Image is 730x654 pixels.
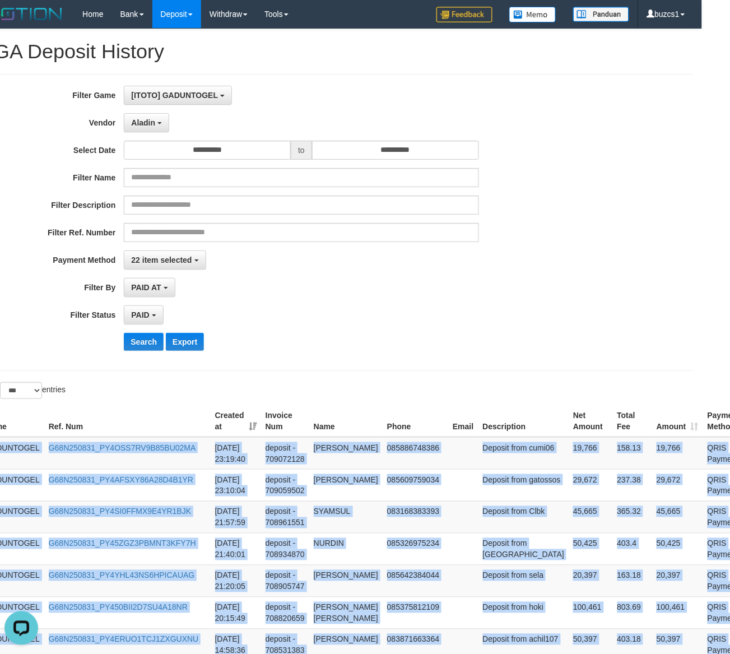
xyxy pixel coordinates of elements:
[613,437,652,470] td: 158.13
[613,533,652,565] td: 403.4
[211,501,261,533] td: [DATE] 21:57:59
[478,469,569,501] td: Deposit from gatossos
[569,533,612,565] td: 50,425
[478,565,569,597] td: Deposit from sela
[261,565,309,597] td: deposit - 708905747
[261,405,309,437] th: Invoice Num
[49,475,193,484] a: G68N250831_PY4AFSXY86A28D4B1YR
[124,305,163,324] button: PAID
[166,333,204,351] button: Export
[478,405,569,437] th: Description
[652,437,703,470] td: 19,766
[478,597,569,629] td: Deposit from hoki
[478,501,569,533] td: Deposit from Clbk
[569,469,612,501] td: 29,672
[652,597,703,629] td: 100,461
[211,597,261,629] td: [DATE] 20:15:49
[261,533,309,565] td: deposit - 708934870
[569,437,612,470] td: 19,766
[44,405,211,437] th: Ref. Num
[478,533,569,565] td: Deposit from [GEOGRAPHIC_DATA]
[652,501,703,533] td: 45,665
[309,597,383,629] td: [PERSON_NAME] [PERSON_NAME]
[309,469,383,501] td: [PERSON_NAME]
[569,501,612,533] td: 45,665
[509,7,556,22] img: Button%20Memo.svg
[261,597,309,629] td: deposit - 708820659
[613,501,652,533] td: 365.32
[131,91,218,100] span: [ITOTO] GADUNTOGEL
[4,4,38,38] button: Open LiveChat chat widget
[383,533,448,565] td: 085326975234
[124,278,175,297] button: PAID AT
[383,437,448,470] td: 085886748386
[309,437,383,470] td: [PERSON_NAME]
[49,443,196,452] a: G68N250831_PY4OSS7RV9B85BU02MA
[478,437,569,470] td: Deposit from cumi06
[261,501,309,533] td: deposit - 708961551
[448,405,478,437] th: Email
[211,533,261,565] td: [DATE] 21:40:01
[383,469,448,501] td: 085609759034
[383,597,448,629] td: 085375812109
[569,405,612,437] th: Net Amount
[383,565,448,597] td: 085642384044
[49,635,199,644] a: G68N250831_PY4ERUO1TCJ1ZXGUXNU
[613,597,652,629] td: 803.69
[124,251,206,270] button: 22 item selected
[291,141,312,160] span: to
[49,507,191,516] a: G68N250831_PY4SI0FFMX9E4YR1BJK
[383,501,448,533] td: 083168383393
[261,469,309,501] td: deposit - 709059502
[131,256,192,265] span: 22 item selected
[131,310,149,319] span: PAID
[211,405,261,437] th: Created at: activate to sort column ascending
[131,118,155,127] span: Aladin
[309,565,383,597] td: [PERSON_NAME]
[436,7,492,22] img: Feedback.jpg
[613,469,652,501] td: 237.38
[573,7,629,22] img: panduan.png
[261,437,309,470] td: deposit - 709072128
[124,113,169,132] button: Aladin
[49,603,188,612] a: G68N250831_PY450BII2D7SU4A18NR
[613,565,652,597] td: 163.18
[309,533,383,565] td: NURDIN
[652,405,703,437] th: Amount: activate to sort column ascending
[652,565,703,597] td: 20,397
[383,405,448,437] th: Phone
[569,565,612,597] td: 20,397
[652,469,703,501] td: 29,672
[131,283,161,292] span: PAID AT
[124,86,231,105] button: [ITOTO] GADUNTOGEL
[49,539,196,548] a: G68N250831_PY45ZGZ3PBMNT3KFY7H
[211,565,261,597] td: [DATE] 21:20:05
[569,597,612,629] td: 100,461
[613,405,652,437] th: Total Fee
[49,571,195,580] a: G68N250831_PY4YHL43NS6HPICAUAG
[211,437,261,470] td: [DATE] 23:19:40
[211,469,261,501] td: [DATE] 23:10:04
[309,405,383,437] th: Name
[652,533,703,565] td: 50,425
[309,501,383,533] td: SYAMSUL
[124,333,164,351] button: Search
